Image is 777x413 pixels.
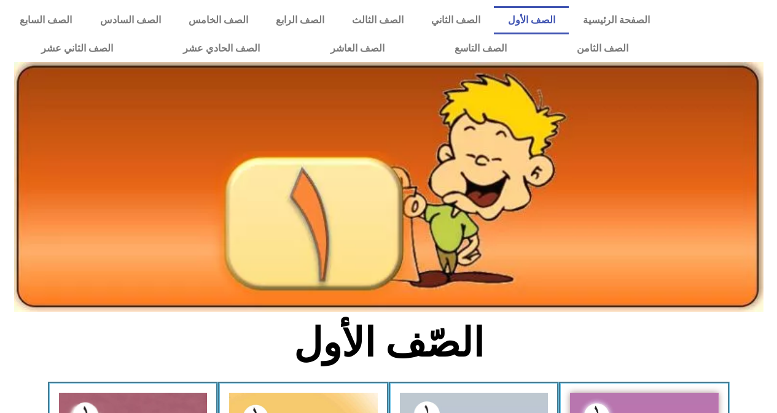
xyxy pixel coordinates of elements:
[417,6,494,34] a: الصف الثاني
[174,6,262,34] a: الصف الخامس
[542,34,663,63] a: الصف الثامن
[86,6,174,34] a: الصف السادس
[6,34,148,63] a: الصف الثاني عشر
[148,34,295,63] a: الصف الحادي عشر
[420,34,542,63] a: الصف التاسع
[185,319,592,367] h2: الصّف الأول
[295,34,420,63] a: الصف العاشر
[6,6,86,34] a: الصف السابع
[262,6,338,34] a: الصف الرابع
[569,6,663,34] a: الصفحة الرئيسية
[338,6,417,34] a: الصف الثالث
[494,6,569,34] a: الصف الأول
